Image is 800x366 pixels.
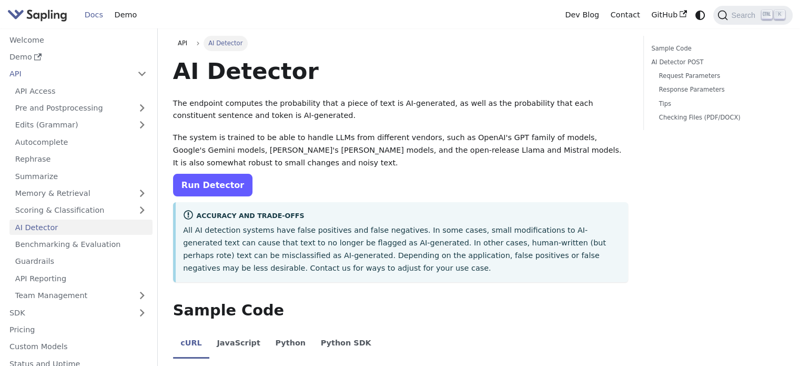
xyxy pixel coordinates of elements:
a: Response Parameters [659,85,777,95]
span: Search [728,11,762,19]
button: Expand sidebar category 'SDK' [131,305,153,320]
a: AI Detector [9,220,153,235]
nav: Breadcrumbs [173,36,628,51]
p: The system is trained to be able to handle LLMs from different vendors, such as OpenAI's GPT fami... [173,132,628,169]
a: Tips [659,99,777,109]
kbd: K [774,10,785,19]
a: AI Detector POST [651,57,781,67]
a: API [4,66,131,82]
a: API [173,36,193,51]
a: Welcome [4,32,153,47]
li: JavaScript [209,330,268,359]
h2: Sample Code [173,301,628,320]
a: API Access [9,83,153,98]
a: Pre and Postprocessing [9,101,153,116]
span: API [178,39,187,47]
a: Scoring & Classification [9,203,153,218]
a: Sapling.ai [7,7,71,23]
a: Benchmarking & Evaluation [9,237,153,252]
img: Sapling.ai [7,7,67,23]
a: Dev Blog [559,7,604,23]
a: Autocomplete [9,134,153,150]
a: Pricing [4,322,153,338]
a: Guardrails [9,254,153,269]
a: Sample Code [651,44,781,54]
a: Request Parameters [659,71,777,81]
li: cURL [173,330,209,359]
li: Python SDK [313,330,379,359]
p: All AI detection systems have false positives and false negatives. In some cases, small modificat... [183,224,621,274]
a: Demo [4,50,153,65]
a: GitHub [645,7,692,23]
a: Docs [79,7,109,23]
a: Summarize [9,169,153,184]
a: Contact [605,7,646,23]
a: Custom Models [4,339,153,354]
a: SDK [4,305,131,320]
a: Rephrase [9,152,153,167]
a: Checking Files (PDF/DOCX) [659,113,777,123]
button: Switch between dark and light mode (currently system mode) [693,7,708,23]
iframe: Intercom live chat [764,330,789,355]
a: API Reporting [9,271,153,286]
button: Collapse sidebar category 'API' [131,66,153,82]
li: Python [268,330,313,359]
a: Demo [109,7,143,23]
a: Edits (Grammar) [9,117,153,133]
a: Run Detector [173,174,252,196]
button: Search (Ctrl+K) [713,6,792,25]
span: AI Detector [204,36,248,51]
a: Memory & Retrieval [9,186,153,201]
a: Team Management [9,288,153,303]
div: Accuracy and Trade-offs [183,210,621,222]
p: The endpoint computes the probability that a piece of text is AI-generated, as well as the probab... [173,97,628,123]
h1: AI Detector [173,57,628,85]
